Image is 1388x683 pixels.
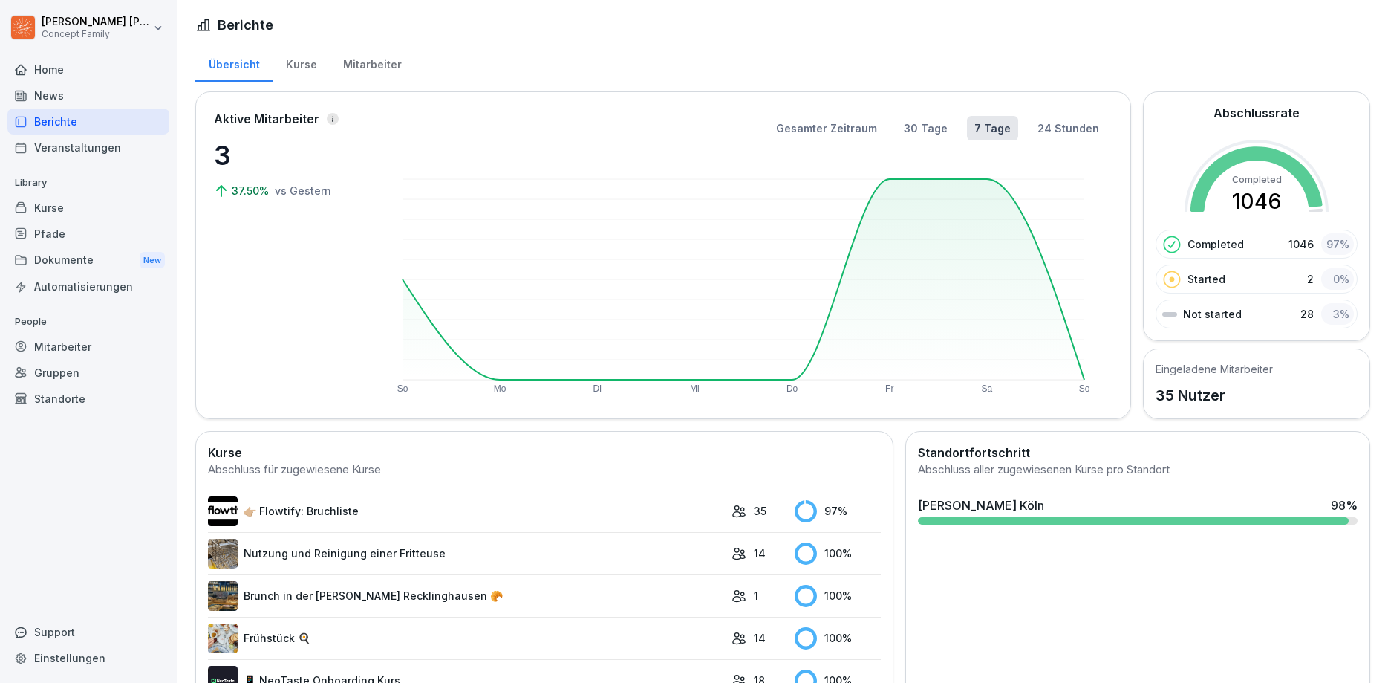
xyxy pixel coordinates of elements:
[195,44,273,82] a: Übersicht
[7,645,169,671] a: Einstellungen
[208,462,881,479] div: Abschluss für zugewiesene Kurse
[42,16,150,28] p: [PERSON_NAME] [PERSON_NAME]
[208,581,724,611] a: Brunch in der [PERSON_NAME] Recklinghausen 🥐
[7,221,169,247] a: Pfade
[208,624,724,653] a: Frühstück 🍳
[795,543,881,565] div: 100 %
[7,195,169,221] a: Kurse
[754,503,766,519] p: 35
[1213,104,1300,122] h2: Abschlussrate
[1030,116,1107,140] button: 24 Stunden
[7,247,169,274] div: Dokumente
[918,462,1358,479] div: Abschluss aller zugewiesenen Kurse pro Standort
[218,15,273,35] h1: Berichte
[7,171,169,195] p: Library
[918,444,1358,462] h2: Standortfortschritt
[1321,268,1354,290] div: 0 %
[593,383,602,394] text: Di
[7,360,169,386] a: Gruppen
[885,383,893,394] text: Fr
[7,56,169,82] a: Home
[754,546,766,561] p: 14
[1156,361,1273,377] h5: Eingeladene Mitarbeiter
[754,588,758,603] p: 1
[795,585,881,607] div: 100 %
[208,539,724,569] a: Nutzung und Reinigung einer Fritteuse
[7,247,169,274] a: DokumenteNew
[1307,271,1314,287] p: 2
[1156,384,1273,407] p: 35 Nutzer
[7,82,169,109] a: News
[494,383,506,394] text: Mo
[7,310,169,334] p: People
[1187,236,1244,252] p: Completed
[918,496,1044,514] div: [PERSON_NAME] Köln
[912,491,1363,531] a: [PERSON_NAME] Köln98%
[232,183,272,198] p: 37.50%
[42,29,150,39] p: Concept Family
[754,630,766,646] p: 14
[330,44,414,82] a: Mitarbeiter
[7,273,169,300] a: Automatisierungen
[208,496,238,526] img: p7f8r53f51k967le2tv5ltd3.png
[1288,236,1314,252] p: 1046
[1300,306,1314,322] p: 28
[982,383,993,394] text: Sa
[208,444,881,462] h2: Kurse
[208,581,238,611] img: y7e1e2ag14umo6x0siu9nyck.png
[7,386,169,412] a: Standorte
[7,619,169,645] div: Support
[896,116,955,140] button: 30 Tage
[967,116,1018,140] button: 7 Tage
[1331,496,1358,514] div: 98 %
[397,383,408,394] text: So
[786,383,798,394] text: Do
[208,496,724,526] a: 👉🏼 Flowtify: Bruchliste
[769,116,884,140] button: Gesamter Zeitraum
[1079,383,1090,394] text: So
[214,110,319,128] p: Aktive Mitarbeiter
[208,539,238,569] img: b2msvuojt3s6egexuweix326.png
[690,383,700,394] text: Mi
[214,135,362,175] p: 3
[140,252,165,269] div: New
[208,624,238,653] img: n6mw6n4d96pxhuc2jbr164bu.png
[1183,306,1242,322] p: Not started
[7,135,169,161] a: Veranstaltungen
[1321,303,1354,325] div: 3 %
[1321,233,1354,255] div: 97 %
[7,334,169,360] a: Mitarbeiter
[273,44,330,82] a: Kurse
[7,109,169,135] a: Berichte
[795,627,881,650] div: 100 %
[795,500,881,522] div: 97 %
[275,183,331,198] p: vs Gestern
[1187,271,1225,287] p: Started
